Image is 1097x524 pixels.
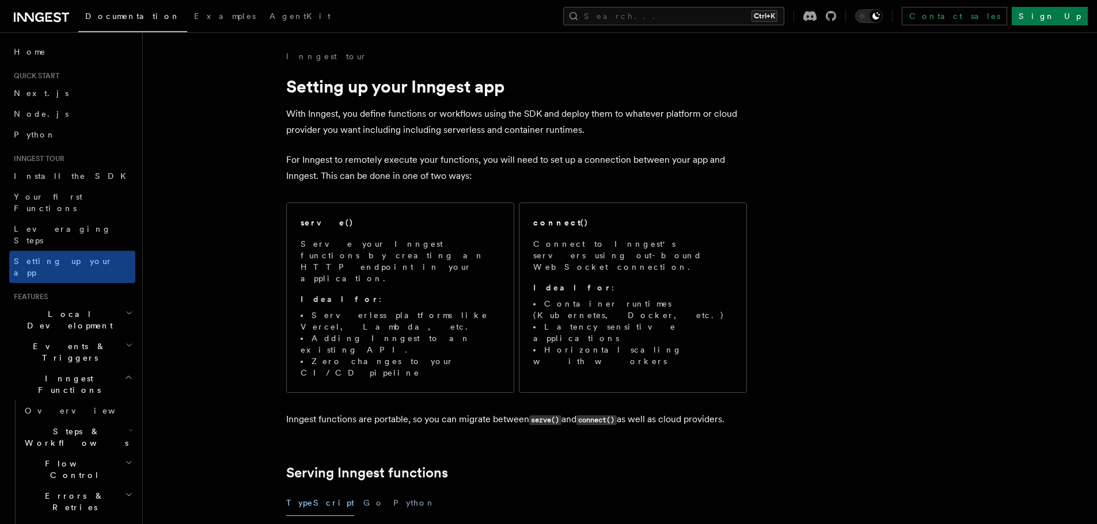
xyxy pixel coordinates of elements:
a: AgentKit [263,3,337,31]
span: Overview [25,406,143,415]
h1: Setting up your Inngest app [286,76,747,97]
p: : [301,293,500,305]
a: Sign Up [1012,7,1088,25]
kbd: Ctrl+K [751,10,777,22]
button: Local Development [9,304,135,336]
a: Overview [20,400,135,421]
span: AgentKit [269,12,331,21]
span: Examples [194,12,256,21]
span: Next.js [14,89,69,98]
li: Adding Inngest to an existing API. [301,332,500,355]
span: Leveraging Steps [14,224,111,245]
a: Leveraging Steps [9,219,135,251]
button: Flow Control [20,453,135,485]
h2: serve() [301,217,354,228]
li: Container runtimes (Kubernetes, Docker, etc.) [533,298,732,321]
button: Events & Triggers [9,336,135,368]
span: Setting up your app [14,257,113,277]
p: Connect to Inngest's servers using out-bound WebSocket connection. [533,238,732,273]
span: Your first Functions [14,192,82,213]
p: For Inngest to remotely execute your functions, you will need to set up a connection between your... [286,152,747,184]
a: Examples [187,3,263,31]
span: Install the SDK [14,171,133,181]
button: Errors & Retries [20,485,135,518]
a: Next.js [9,83,135,104]
button: TypeScript [286,490,354,516]
a: Your first Functions [9,186,135,219]
span: Documentation [85,12,180,21]
span: Quick start [9,71,59,81]
a: Home [9,41,135,62]
strong: Ideal for [533,283,612,292]
button: Python [393,490,435,516]
span: Python [14,130,56,139]
p: : [533,282,732,293]
span: Features [9,292,48,301]
a: Setting up your app [9,251,135,283]
h2: connect() [533,217,589,228]
span: Inngest tour [9,154,64,163]
a: Node.js [9,104,135,124]
a: connect()Connect to Inngest's servers using out-bound WebSocket connection.Ideal for:Container ru... [519,202,747,393]
a: Contact sales [902,7,1007,25]
li: Zero changes to your CI/CD pipeline [301,355,500,378]
a: Python [9,124,135,145]
p: Serve your Inngest functions by creating an HTTP endpoint in your application. [301,238,500,284]
span: Local Development [9,308,126,331]
code: serve() [529,415,561,425]
a: Install the SDK [9,166,135,186]
li: Serverless platforms like Vercel, Lambda, etc. [301,309,500,332]
a: Inngest tour [286,51,367,62]
p: With Inngest, you define functions or workflows using the SDK and deploy them to whatever platfor... [286,106,747,138]
button: Steps & Workflows [20,421,135,453]
strong: Ideal for [301,294,379,304]
button: Go [363,490,384,516]
li: Latency sensitive applications [533,321,732,344]
span: Steps & Workflows [20,426,128,449]
span: Errors & Retries [20,490,125,513]
button: Toggle dark mode [855,9,883,23]
p: Inngest functions are portable, so you can migrate between and as well as cloud providers. [286,411,747,428]
span: Node.js [14,109,69,118]
a: serve()Serve your Inngest functions by creating an HTTP endpoint in your application.Ideal for:Se... [286,202,514,393]
span: Events & Triggers [9,341,126,364]
a: Serving Inngest functions [286,465,448,481]
code: connect() [576,415,617,425]
span: Home [14,46,46,58]
span: Flow Control [20,458,125,481]
button: Search...Ctrl+K [563,7,784,25]
a: Documentation [78,3,187,32]
button: Inngest Functions [9,368,135,400]
span: Inngest Functions [9,373,124,396]
li: Horizontal scaling with workers [533,344,732,367]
